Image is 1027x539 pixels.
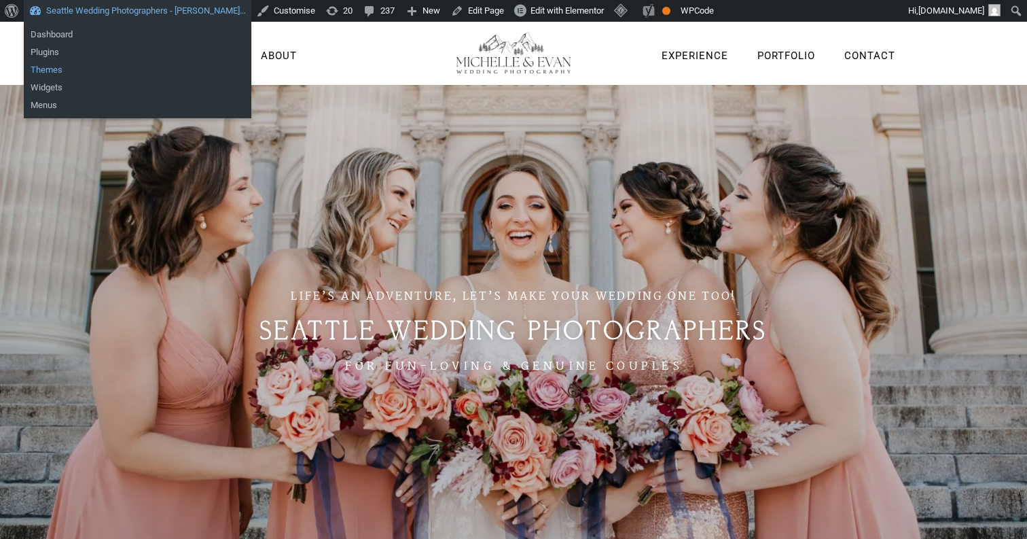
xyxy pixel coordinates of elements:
[918,5,984,16] span: [DOMAIN_NAME]
[24,26,251,44] a: Dashboard
[844,48,895,65] a: Contact
[24,61,251,79] a: Themes
[530,5,604,16] span: Edit with Elementor
[344,358,683,376] span: FOR FUN-LOVING & GENUINE COUPLES
[24,22,251,65] ul: Seattle Wedding Photographers - Michelle…
[24,57,251,118] ul: Seattle Wedding Photographers - Michelle…
[757,48,815,65] a: Portfolio
[662,7,670,15] div: OK
[261,48,297,65] a: About
[24,44,251,61] a: Plugins
[24,79,251,97] a: Widgets
[662,48,728,65] a: Experience
[24,97,251,114] a: Menus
